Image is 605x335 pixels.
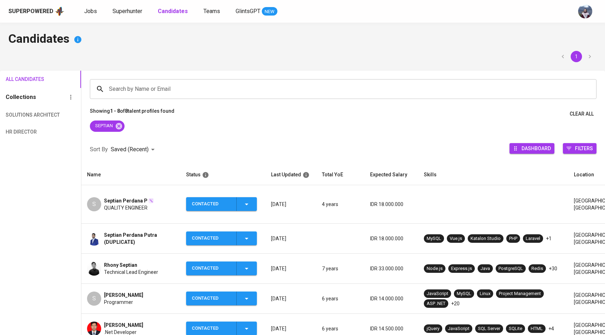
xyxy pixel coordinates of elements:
[192,231,231,245] div: Contacted
[370,325,413,332] p: IDR 14.500.000
[90,107,174,121] p: Showing of talent profiles found
[509,325,522,332] div: SQLite
[499,290,541,297] div: Project Management
[509,143,554,154] button: Dashboard
[104,292,143,299] span: [PERSON_NAME]
[148,198,154,204] img: magic_wand.svg
[8,31,597,48] h4: Candidates
[6,128,44,136] span: HR Director
[549,265,557,272] p: +30
[192,197,231,211] div: Contacted
[87,197,101,211] div: S
[370,235,413,242] p: IDR 18.000.000
[104,269,158,276] span: Technical Lead Engineer
[575,143,593,153] span: Filters
[322,265,359,272] p: 7 years
[480,290,490,297] div: Linux
[370,295,413,302] p: IDR 14.000.000
[110,108,120,114] b: 1 - 8
[478,325,500,332] div: SQL Server
[418,165,568,185] th: Skills
[158,7,189,16] a: Candidates
[556,51,597,62] nav: pagination navigation
[90,145,108,154] p: Sort By
[364,165,418,185] th: Expected Salary
[104,204,148,211] span: QUALITY ENGINEER
[84,7,98,16] a: Jobs
[158,8,188,14] b: Candidates
[192,292,231,305] div: Contacted
[125,108,128,114] b: 8
[370,265,413,272] p: IDR 33.000.000
[271,295,311,302] p: [DATE]
[570,110,594,118] span: Clear All
[104,197,148,204] span: Septian Perdana P
[262,8,277,15] span: NEW
[451,300,460,307] p: +20
[548,325,554,332] p: +4
[6,111,44,119] span: Solutions Architect
[113,7,144,16] a: Superhunter
[236,7,277,16] a: GlintsGPT NEW
[531,325,543,332] div: HTML
[203,8,220,14] span: Teams
[450,235,462,242] div: Vue.js
[180,165,265,185] th: Status
[322,201,359,208] p: 4 years
[427,300,445,307] div: ASP .NET
[509,235,517,242] div: PHP
[427,290,448,297] div: JavaScript
[265,165,316,185] th: Last Updated
[8,6,64,17] a: Superpoweredapp logo
[104,261,137,269] span: Rhony Septian
[271,235,311,242] p: [DATE]
[457,290,471,297] div: MySQL
[499,265,523,272] div: PostgreSQL
[526,235,540,242] div: Laravel
[448,325,469,332] div: JavaScript
[567,107,597,121] button: Clear All
[55,6,64,17] img: app logo
[90,123,117,129] span: SEPTIAN
[81,165,180,185] th: Name
[480,265,490,272] div: Java
[6,75,44,84] span: All Candidates
[186,292,257,305] button: Contacted
[87,231,101,246] img: 5fb4adbb68e0d1dadb569f42f1964302.jpg
[87,261,101,276] img: dc98ddcf69b6faf76c4715faee0f7a81.jpeg
[90,121,125,132] div: SEPTIAN
[471,235,501,242] div: Katalon Studio
[427,325,439,332] div: jQuery
[531,265,543,272] div: Redis
[322,295,359,302] p: 6 years
[571,51,582,62] button: page 1
[87,292,101,306] div: S
[84,8,97,14] span: Jobs
[104,231,175,246] span: Septian Perdana Putra (DUPLICATE)
[427,265,443,272] div: Node.js
[8,7,53,16] div: Superpowered
[236,8,260,14] span: GlintsGPT
[113,8,142,14] span: Superhunter
[6,92,36,102] h6: Collections
[271,325,311,332] p: [DATE]
[111,145,149,154] p: Saved (Recent)
[192,261,231,275] div: Contacted
[316,165,364,185] th: Total YoE
[370,201,413,208] p: IDR 18.000.000
[186,197,257,211] button: Contacted
[427,235,441,242] div: MySQL
[203,7,221,16] a: Teams
[186,231,257,245] button: Contacted
[578,4,592,18] img: christine.raharja@glints.com
[104,299,133,306] span: Programmer
[111,143,157,156] div: Saved (Recent)
[451,265,472,272] div: Express.js
[104,322,143,329] span: [PERSON_NAME]
[271,265,311,272] p: [DATE]
[546,235,552,242] p: +1
[186,261,257,275] button: Contacted
[522,143,551,153] span: Dashboard
[563,143,597,154] button: Filters
[271,201,311,208] p: [DATE]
